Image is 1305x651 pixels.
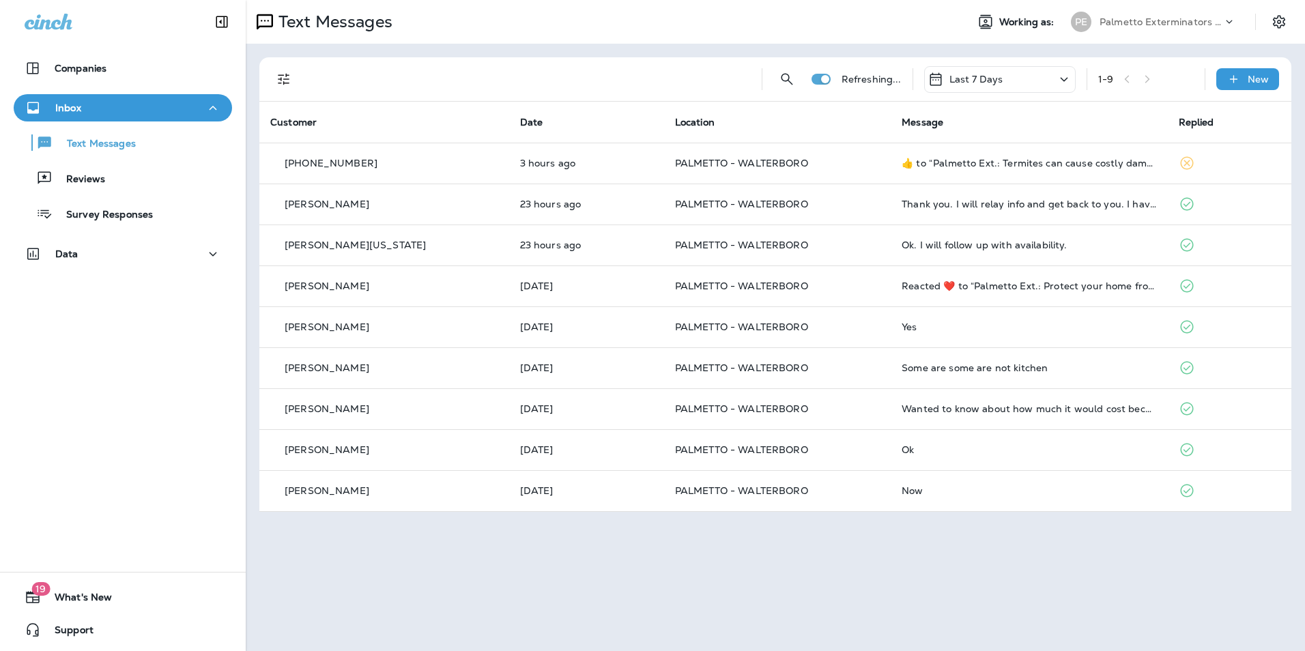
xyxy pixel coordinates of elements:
[270,66,298,93] button: Filters
[285,158,377,169] p: [PHONE_NUMBER]
[902,403,1156,414] div: Wanted to know about how much it would cost because I'm only on SS I live in a double wide 3 bedr...
[675,403,808,415] span: PALMETTO - WALTERBORO
[902,116,943,128] span: Message
[14,55,232,82] button: Companies
[14,616,232,643] button: Support
[53,138,136,151] p: Text Messages
[675,239,808,251] span: PALMETTO - WALTERBORO
[902,199,1156,209] div: Thank you. I will relay info and get back to you. I have a couple of questions. Do you know how l...
[55,63,106,74] p: Companies
[520,485,653,496] p: Sep 18, 2025 12:39 PM
[520,403,653,414] p: Sep 22, 2025 01:18 PM
[520,116,543,128] span: Date
[773,66,801,93] button: Search Messages
[520,444,653,455] p: Sep 22, 2025 01:17 PM
[285,199,369,209] p: [PERSON_NAME]
[14,94,232,121] button: Inbox
[999,16,1057,28] span: Working as:
[902,240,1156,250] div: Ok. I will follow up with availability.
[285,280,369,291] p: [PERSON_NAME]
[675,198,808,210] span: PALMETTO - WALTERBORO
[675,157,808,169] span: PALMETTO - WALTERBORO
[53,173,105,186] p: Reviews
[902,485,1156,496] div: Now
[949,74,1003,85] p: Last 7 Days
[270,116,317,128] span: Customer
[41,624,94,641] span: Support
[1179,116,1214,128] span: Replied
[285,444,369,455] p: [PERSON_NAME]
[1100,16,1222,27] p: Palmetto Exterminators LLC
[14,164,232,192] button: Reviews
[675,116,715,128] span: Location
[675,280,808,292] span: PALMETTO - WALTERBORO
[285,321,369,332] p: [PERSON_NAME]
[675,484,808,497] span: PALMETTO - WALTERBORO
[1071,12,1091,32] div: PE
[675,444,808,456] span: PALMETTO - WALTERBORO
[55,248,78,259] p: Data
[902,444,1156,455] div: Ok
[285,485,369,496] p: [PERSON_NAME]
[520,321,653,332] p: Sep 22, 2025 01:38 PM
[902,280,1156,291] div: Reacted ❤️ to “Palmetto Ext.: Protect your home from ants, spiders, and other pests with Quarterl...
[14,583,232,611] button: 19What's New
[14,128,232,157] button: Text Messages
[1267,10,1291,34] button: Settings
[520,280,653,291] p: Sep 22, 2025 08:09 PM
[53,209,153,222] p: Survey Responses
[203,8,241,35] button: Collapse Sidebar
[14,240,232,267] button: Data
[520,240,653,250] p: Sep 23, 2025 01:23 PM
[41,592,112,608] span: What's New
[842,74,902,85] p: Refreshing...
[675,362,808,374] span: PALMETTO - WALTERBORO
[520,158,653,169] p: Sep 24, 2025 09:12 AM
[902,321,1156,332] div: Yes
[1098,74,1113,85] div: 1 - 9
[902,362,1156,373] div: Some are some are not kitchen
[520,362,653,373] p: Sep 22, 2025 01:31 PM
[285,403,369,414] p: [PERSON_NAME]
[273,12,392,32] p: Text Messages
[55,102,81,113] p: Inbox
[902,158,1156,169] div: ​👍​ to “ Palmetto Ext.: Termites can cause costly damage to your home. Reply now to protect your ...
[1248,74,1269,85] p: New
[31,582,50,596] span: 19
[675,321,808,333] span: PALMETTO - WALTERBORO
[285,240,426,250] p: [PERSON_NAME][US_STATE]
[285,362,369,373] p: [PERSON_NAME]
[14,199,232,228] button: Survey Responses
[520,199,653,209] p: Sep 23, 2025 01:53 PM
